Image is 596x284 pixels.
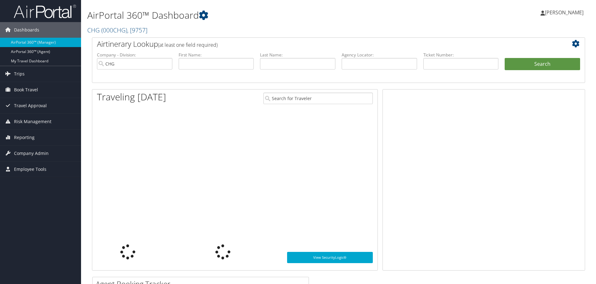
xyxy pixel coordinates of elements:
label: Ticket Number: [423,52,499,58]
a: [PERSON_NAME] [541,3,590,22]
a: View SecurityLogic® [287,252,373,263]
span: Risk Management [14,114,51,129]
span: Travel Approval [14,98,47,113]
span: Employee Tools [14,161,46,177]
span: Company Admin [14,146,49,161]
label: Company - Division: [97,52,172,58]
span: Reporting [14,130,35,145]
input: Search for Traveler [263,93,373,104]
label: First Name: [179,52,254,58]
span: Book Travel [14,82,38,98]
h2: Airtinerary Lookup [97,39,539,49]
a: CHG [87,26,147,34]
span: Trips [14,66,25,82]
span: Dashboards [14,22,39,38]
h1: AirPortal 360™ Dashboard [87,9,422,22]
label: Last Name: [260,52,335,58]
img: airportal-logo.png [14,4,76,19]
h1: Traveling [DATE] [97,90,166,103]
span: (at least one field required) [158,41,218,48]
span: [PERSON_NAME] [545,9,584,16]
span: ( 000CHG ) [101,26,127,34]
label: Agency Locator: [342,52,417,58]
button: Search [505,58,580,70]
span: , [ 9757 ] [127,26,147,34]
